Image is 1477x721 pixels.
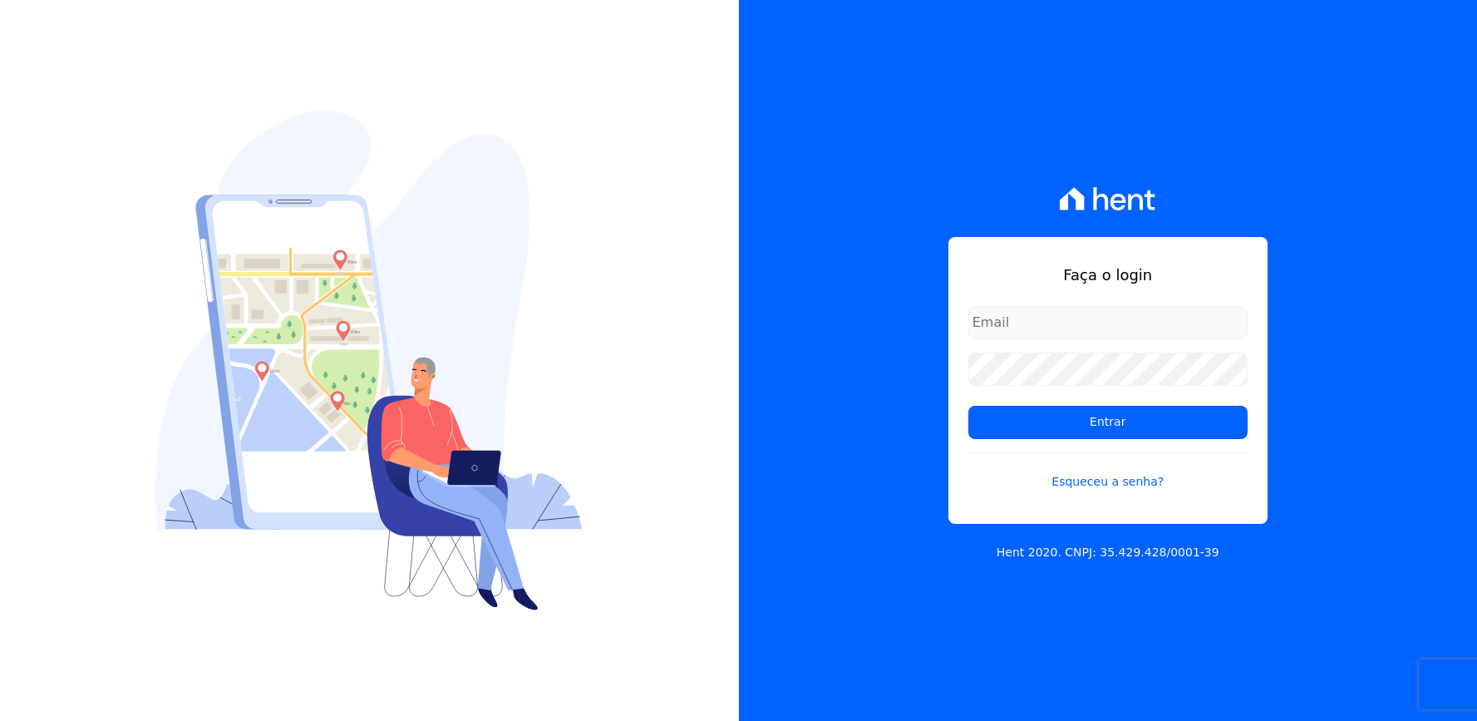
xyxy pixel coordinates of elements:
p: Hent 2020. CNPJ: 35.429.428/0001-39 [997,544,1219,561]
input: Entrar [968,406,1248,439]
img: Login [155,111,583,610]
h1: Faça o login [968,264,1248,286]
a: Esqueceu a senha? [968,452,1248,491]
input: Email [968,306,1248,339]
